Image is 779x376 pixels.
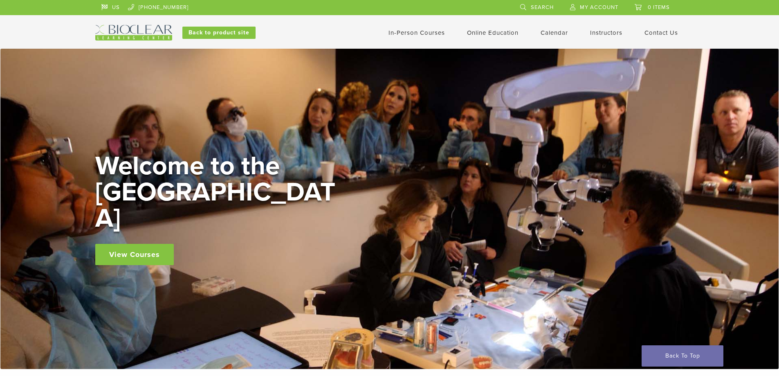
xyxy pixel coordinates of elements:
[531,4,554,11] span: Search
[580,4,618,11] span: My Account
[95,244,174,265] a: View Courses
[644,29,678,36] a: Contact Us
[388,29,445,36] a: In-Person Courses
[95,153,341,232] h2: Welcome to the [GEOGRAPHIC_DATA]
[95,25,172,41] img: Bioclear
[648,4,670,11] span: 0 items
[467,29,519,36] a: Online Education
[590,29,622,36] a: Instructors
[541,29,568,36] a: Calendar
[642,345,723,367] a: Back To Top
[182,27,256,39] a: Back to product site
